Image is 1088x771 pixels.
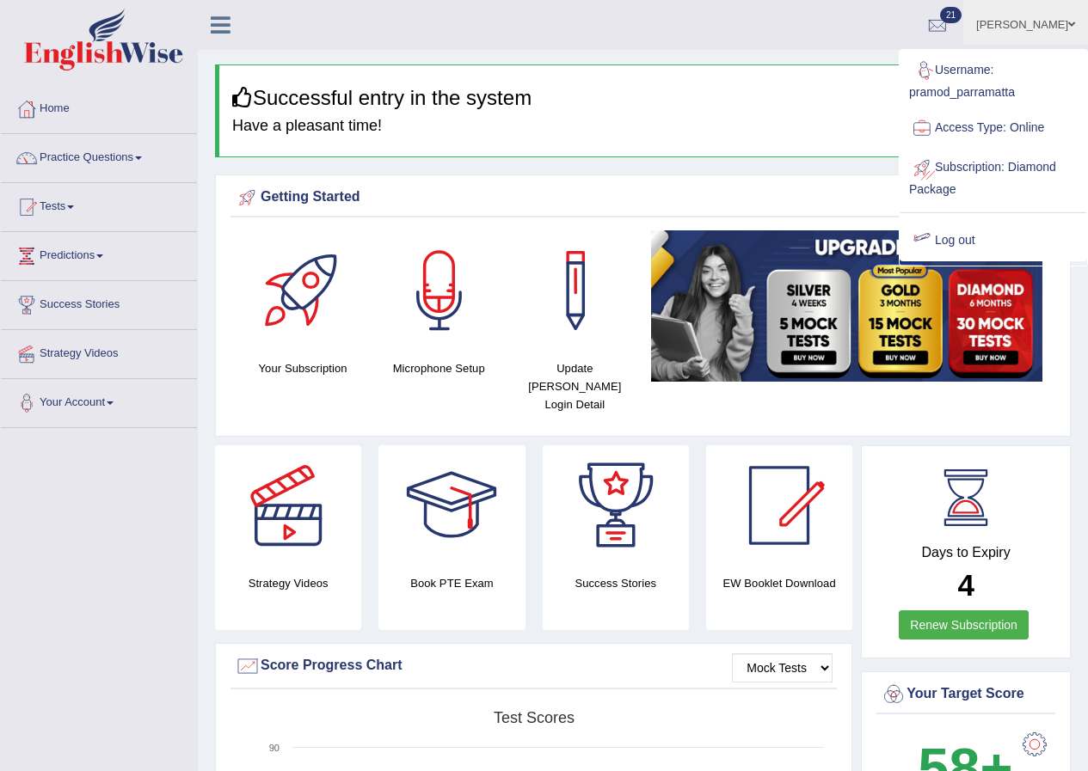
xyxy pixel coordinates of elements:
[378,574,525,592] h4: Book PTE Exam
[881,682,1051,707] div: Your Target Score
[940,7,962,23] span: 21
[232,118,1057,135] h4: Have a pleasant time!
[494,709,575,726] tspan: Test scores
[1,183,197,226] a: Tests
[881,545,1051,560] h4: Days to Expiry
[957,568,974,602] b: 4
[379,359,498,377] h4: Microphone Setup
[215,574,361,592] h4: Strategy Videos
[1,330,197,373] a: Strategy Videos
[232,87,1057,109] h3: Successful entry in the system
[1,85,197,128] a: Home
[1,379,197,422] a: Your Account
[901,148,1086,205] a: Subscription: Diamond Package
[1,134,197,177] a: Practice Questions
[1,232,197,275] a: Predictions
[269,743,280,753] text: 90
[543,574,689,592] h4: Success Stories
[706,574,852,592] h4: EW Booklet Download
[515,359,634,413] h4: Update [PERSON_NAME] Login Detail
[1,281,197,324] a: Success Stories
[901,51,1086,108] a: Username: pramod_parramatta
[235,185,1051,211] div: Getting Started
[235,653,833,679] div: Score Progress Chart
[901,221,1086,260] a: Log out
[651,230,1042,382] img: small5.jpg
[899,610,1029,639] a: Renew Subscription
[901,108,1086,148] a: Access Type: Online
[243,359,362,377] h4: Your Subscription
